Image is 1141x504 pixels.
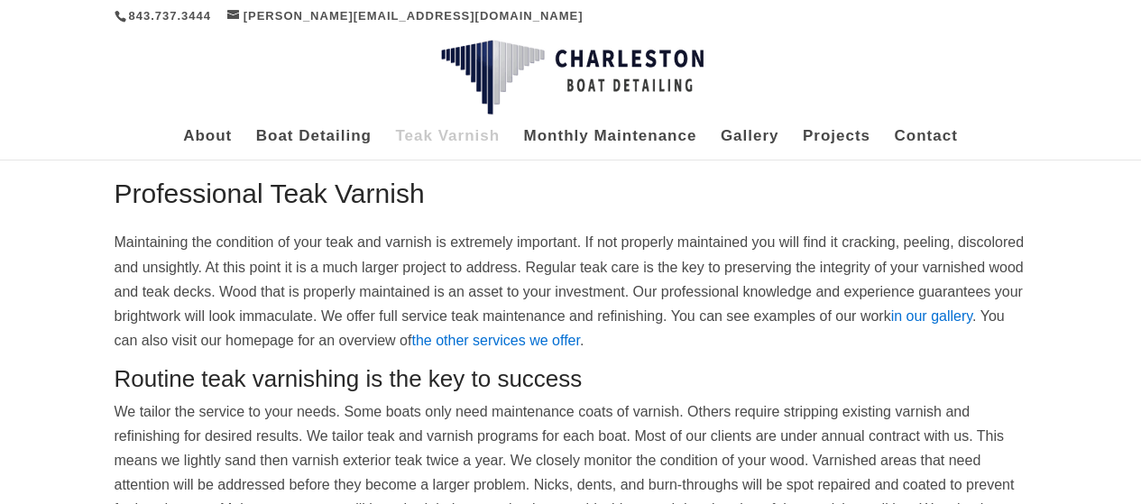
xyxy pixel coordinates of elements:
[256,130,372,160] a: Boat Detailing
[803,130,870,160] a: Projects
[183,130,232,160] a: About
[395,130,500,160] a: Teak Varnish
[129,9,212,23] a: 843.737.3444
[115,367,1027,399] h2: Routine teak varnishing is the key to success
[721,130,779,160] a: Gallery
[115,180,1027,216] h1: Professional Teak Varnish
[895,130,958,160] a: Contact
[411,333,579,348] a: the other services we offer
[441,40,704,115] img: Charleston Boat Detailing
[524,130,697,160] a: Monthly Maintenance
[227,9,584,23] a: [PERSON_NAME][EMAIL_ADDRESS][DOMAIN_NAME]
[891,308,972,324] a: in our gallery
[115,230,1027,353] p: Maintaining the condition of your teak and varnish is extremely important. If not properly mainta...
